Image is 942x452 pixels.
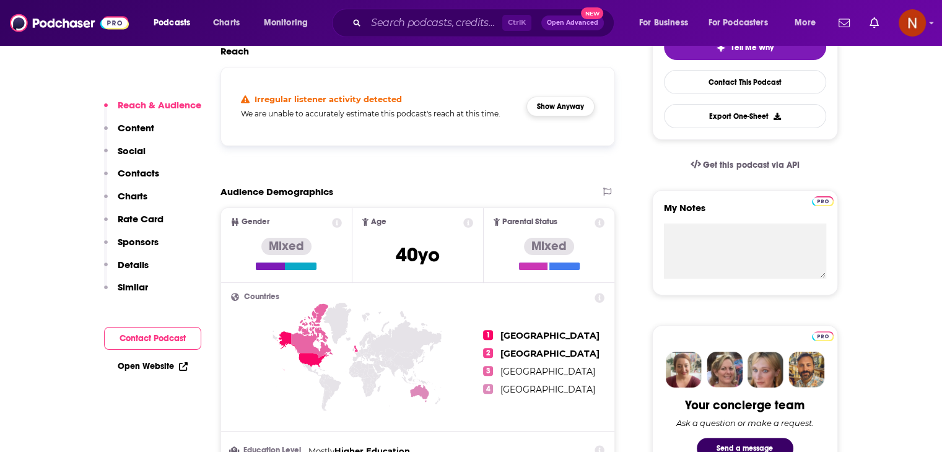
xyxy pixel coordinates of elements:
[220,186,333,198] h2: Audience Demographics
[795,14,816,32] span: More
[899,9,926,37] span: Logged in as AdelNBM
[500,384,595,395] span: [GEOGRAPHIC_DATA]
[104,213,164,236] button: Rate Card
[483,384,493,394] span: 4
[104,167,159,190] button: Contacts
[118,167,159,179] p: Contacts
[502,218,557,226] span: Parental Status
[371,218,386,226] span: Age
[220,45,249,57] h2: Reach
[899,9,926,37] button: Show profile menu
[118,99,201,111] p: Reach & Audience
[581,7,603,19] span: New
[700,13,786,33] button: open menu
[703,160,799,170] span: Get this podcast via API
[104,281,148,304] button: Similar
[502,15,531,31] span: Ctrl K
[685,398,805,413] div: Your concierge team
[118,259,149,271] p: Details
[664,34,826,60] button: tell me why sparkleTell Me Why
[10,11,129,35] img: Podchaser - Follow, Share and Rate Podcasts
[834,12,855,33] a: Show notifications dropdown
[118,145,146,157] p: Social
[344,9,626,37] div: Search podcasts, credits, & more...
[681,150,809,180] a: Get this podcast via API
[104,236,159,259] button: Sponsors
[154,14,190,32] span: Podcasts
[118,236,159,248] p: Sponsors
[812,331,834,341] img: Podchaser Pro
[865,12,884,33] a: Show notifications dropdown
[547,20,598,26] span: Open Advanced
[639,14,688,32] span: For Business
[716,43,726,53] img: tell me why sparkle
[812,194,834,206] a: Pro website
[812,329,834,341] a: Pro website
[261,238,312,255] div: Mixed
[104,190,147,213] button: Charts
[145,13,206,33] button: open menu
[748,352,783,388] img: Jules Profile
[707,352,743,388] img: Barbara Profile
[483,366,493,376] span: 3
[526,97,595,116] button: Show Anyway
[676,418,814,428] div: Ask a question or make a request.
[664,202,826,224] label: My Notes
[244,293,279,301] span: Countries
[899,9,926,37] img: User Profile
[666,352,702,388] img: Sydney Profile
[104,122,154,145] button: Content
[213,14,240,32] span: Charts
[255,13,324,33] button: open menu
[709,14,768,32] span: For Podcasters
[264,14,308,32] span: Monitoring
[118,361,188,372] a: Open Website
[500,330,600,341] span: [GEOGRAPHIC_DATA]
[104,145,146,168] button: Social
[242,218,269,226] span: Gender
[788,352,824,388] img: Jon Profile
[664,104,826,128] button: Export One-Sheet
[366,13,502,33] input: Search podcasts, credits, & more...
[118,190,147,202] p: Charts
[483,330,493,340] span: 1
[118,213,164,225] p: Rate Card
[118,281,148,293] p: Similar
[104,327,201,350] button: Contact Podcast
[255,94,402,104] h4: Irregular listener activity detected
[241,109,517,118] h5: We are unable to accurately estimate this podcast's reach at this time.
[664,70,826,94] a: Contact This Podcast
[396,243,440,267] span: 40 yo
[104,99,201,122] button: Reach & Audience
[483,348,493,358] span: 2
[118,122,154,134] p: Content
[541,15,604,30] button: Open AdvancedNew
[786,13,831,33] button: open menu
[524,238,574,255] div: Mixed
[812,196,834,206] img: Podchaser Pro
[731,43,774,53] span: Tell Me Why
[500,366,595,377] span: [GEOGRAPHIC_DATA]
[630,13,704,33] button: open menu
[104,259,149,282] button: Details
[205,13,247,33] a: Charts
[500,348,600,359] span: [GEOGRAPHIC_DATA]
